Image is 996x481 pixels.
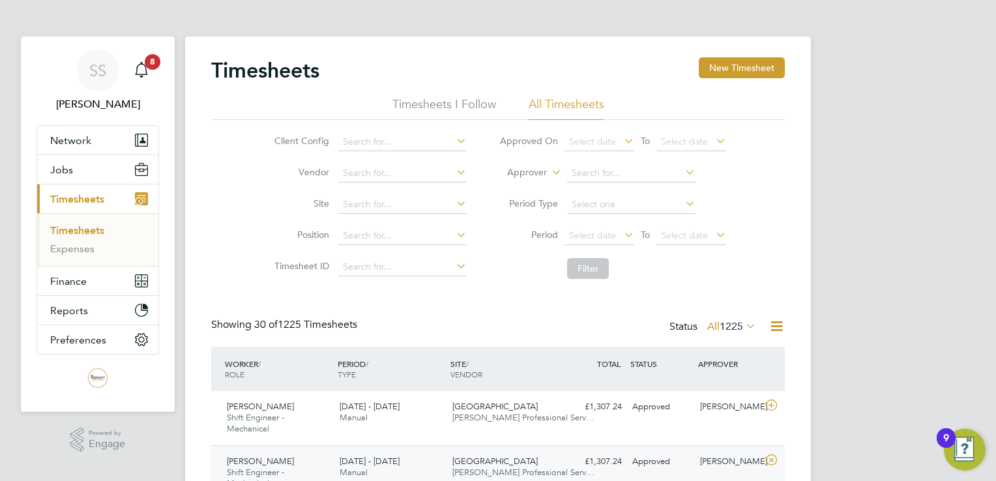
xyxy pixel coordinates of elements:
[499,229,558,241] label: Period
[488,166,547,179] label: Approver
[340,401,400,412] span: [DATE] - [DATE]
[50,242,95,255] a: Expenses
[50,134,91,147] span: Network
[89,428,125,439] span: Powered by
[597,358,621,369] span: TOTAL
[50,193,104,205] span: Timesheets
[944,429,986,471] button: Open Resource Center, 9 new notifications
[366,358,368,369] span: /
[452,412,594,423] span: [PERSON_NAME] Professional Serv…
[338,164,467,182] input: Search for...
[87,368,108,388] img: trevettgroup-logo-retina.png
[499,135,558,147] label: Approved On
[37,296,158,325] button: Reports
[567,196,696,214] input: Select one
[254,318,278,331] span: 30 of
[37,96,159,112] span: Steve Shine
[661,136,708,147] span: Select date
[254,318,357,331] span: 1225 Timesheets
[559,396,627,418] div: £1,307.24
[695,396,763,418] div: [PERSON_NAME]
[227,456,294,467] span: [PERSON_NAME]
[227,401,294,412] span: [PERSON_NAME]
[227,412,284,434] span: Shift Engineer - Mechanical
[466,358,469,369] span: /
[225,369,244,379] span: ROLE
[258,358,261,369] span: /
[529,96,604,120] li: All Timesheets
[271,135,329,147] label: Client Config
[21,36,175,412] nav: Main navigation
[720,320,743,333] span: 1225
[567,164,696,182] input: Search for...
[637,132,654,149] span: To
[37,126,158,154] button: Network
[567,258,609,279] button: Filter
[334,352,447,386] div: PERIOD
[128,50,154,91] a: 8
[452,401,538,412] span: [GEOGRAPHIC_DATA]
[338,133,467,151] input: Search for...
[452,467,594,478] span: [PERSON_NAME] Professional Serv…
[695,451,763,473] div: [PERSON_NAME]
[447,352,560,386] div: SITE
[89,62,106,79] span: SS
[699,57,785,78] button: New Timesheet
[499,197,558,209] label: Period Type
[37,325,158,354] button: Preferences
[707,320,756,333] label: All
[695,352,763,375] div: APPROVER
[70,428,126,452] a: Powered byEngage
[338,227,467,245] input: Search for...
[627,352,695,375] div: STATUS
[37,267,158,295] button: Finance
[271,166,329,178] label: Vendor
[211,318,360,332] div: Showing
[627,451,695,473] div: Approved
[50,334,106,346] span: Preferences
[559,451,627,473] div: £1,307.24
[89,439,125,450] span: Engage
[669,318,759,336] div: Status
[338,369,356,379] span: TYPE
[37,368,159,388] a: Go to home page
[452,456,538,467] span: [GEOGRAPHIC_DATA]
[637,226,654,243] span: To
[340,412,368,423] span: Manual
[145,54,160,70] span: 8
[37,184,158,213] button: Timesheets
[661,229,708,241] span: Select date
[50,275,87,287] span: Finance
[450,369,482,379] span: VENDOR
[37,155,158,184] button: Jobs
[37,213,158,266] div: Timesheets
[211,57,319,83] h2: Timesheets
[50,304,88,317] span: Reports
[569,229,616,241] span: Select date
[340,467,368,478] span: Manual
[50,164,73,176] span: Jobs
[943,438,949,455] div: 9
[37,50,159,112] a: SS[PERSON_NAME]
[340,456,400,467] span: [DATE] - [DATE]
[271,260,329,272] label: Timesheet ID
[50,224,104,237] a: Timesheets
[271,197,329,209] label: Site
[271,229,329,241] label: Position
[627,396,695,418] div: Approved
[392,96,496,120] li: Timesheets I Follow
[338,196,467,214] input: Search for...
[569,136,616,147] span: Select date
[222,352,334,386] div: WORKER
[338,258,467,276] input: Search for...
